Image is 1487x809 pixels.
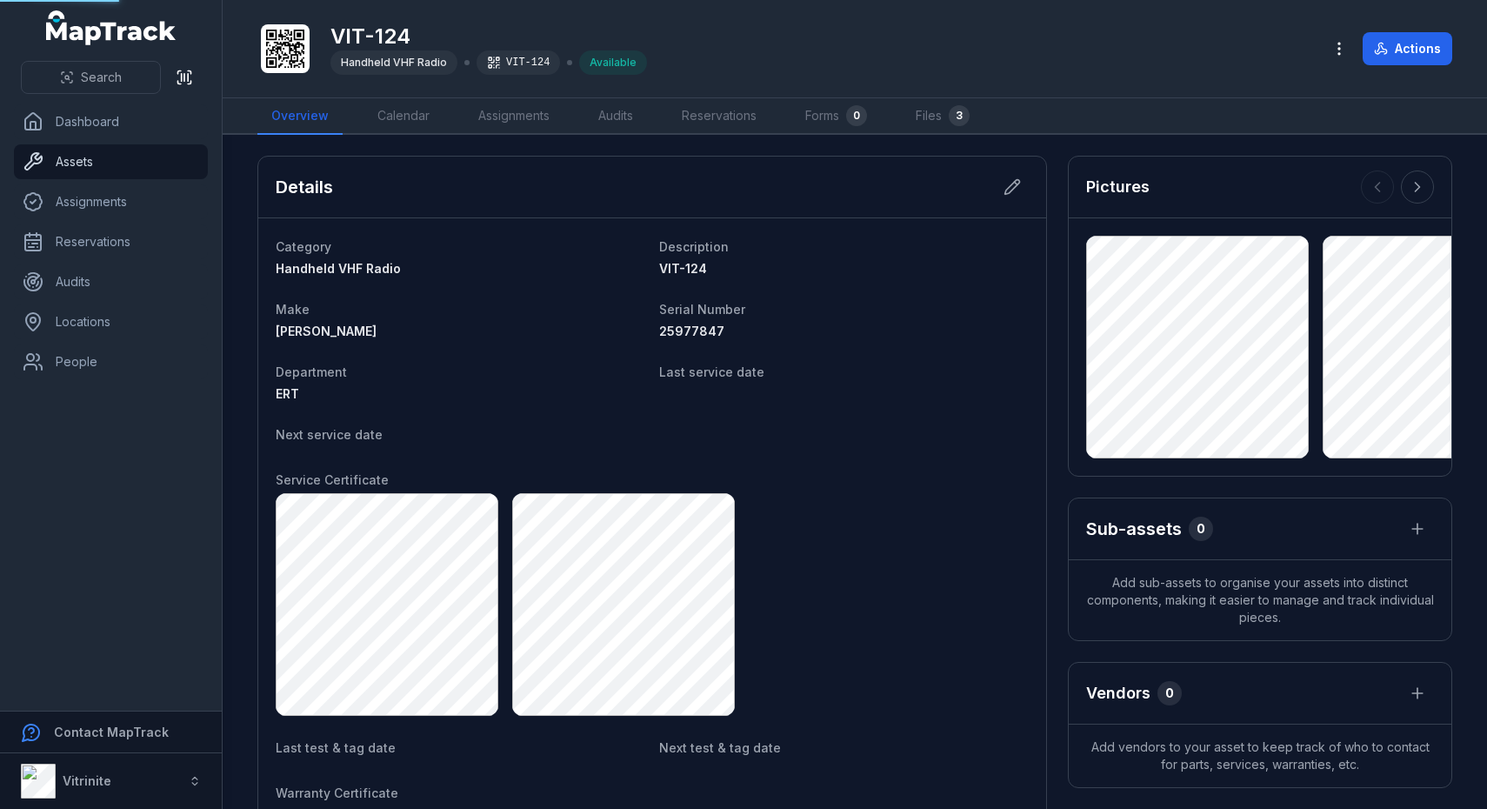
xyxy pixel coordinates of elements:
[659,302,745,317] span: Serial Number
[579,50,647,75] div: Available
[276,239,331,254] span: Category
[257,98,343,135] a: Overview
[276,324,377,338] span: [PERSON_NAME]
[668,98,770,135] a: Reservations
[276,386,299,401] span: ERT
[276,427,383,442] span: Next service date
[1363,32,1452,65] button: Actions
[14,144,208,179] a: Assets
[14,264,208,299] a: Audits
[63,773,111,788] strong: Vitrinite
[659,324,724,338] span: 25977847
[464,98,563,135] a: Assignments
[46,10,177,45] a: MapTrack
[659,740,781,755] span: Next test & tag date
[276,472,389,487] span: Service Certificate
[949,105,970,126] div: 3
[14,224,208,259] a: Reservations
[846,105,867,126] div: 0
[276,261,401,276] span: Handheld VHF Radio
[584,98,647,135] a: Audits
[659,239,729,254] span: Description
[276,364,347,379] span: Department
[1157,681,1182,705] div: 0
[276,175,333,199] h2: Details
[363,98,443,135] a: Calendar
[659,364,764,379] span: Last service date
[14,304,208,339] a: Locations
[1086,681,1150,705] h3: Vendors
[791,98,881,135] a: Forms0
[1069,560,1451,640] span: Add sub-assets to organise your assets into distinct components, making it easier to manage and t...
[1086,175,1150,199] h3: Pictures
[81,69,122,86] span: Search
[341,56,447,69] span: Handheld VHF Radio
[276,786,398,800] span: Warranty Certificate
[659,261,707,276] span: VIT-124
[902,98,984,135] a: Files3
[276,302,310,317] span: Make
[1086,517,1182,541] h2: Sub-assets
[14,344,208,379] a: People
[330,23,647,50] h1: VIT-124
[54,725,169,739] strong: Contact MapTrack
[276,740,396,755] span: Last test & tag date
[14,104,208,139] a: Dashboard
[477,50,560,75] div: VIT-124
[1189,517,1213,541] div: 0
[14,184,208,219] a: Assignments
[21,61,161,94] button: Search
[1069,725,1451,787] span: Add vendors to your asset to keep track of who to contact for parts, services, warranties, etc.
